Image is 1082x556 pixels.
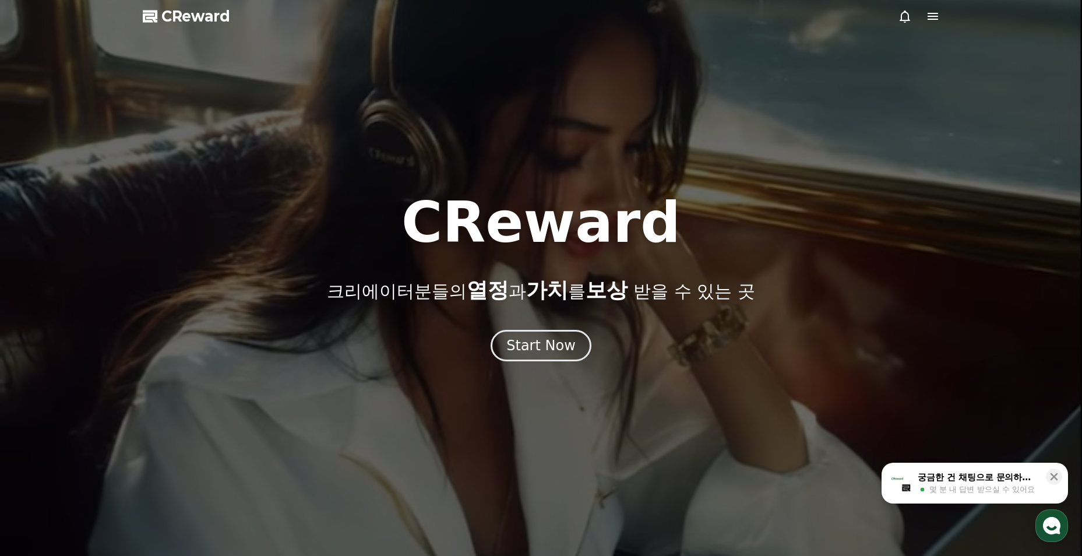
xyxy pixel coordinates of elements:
span: 대화 [107,388,121,397]
span: 열정 [467,278,509,302]
span: 설정 [180,387,194,396]
p: 크리에이터분들의 과 를 받을 수 있는 곳 [327,279,755,302]
span: 가치 [526,278,568,302]
a: CReward [143,7,230,26]
h1: CReward [401,195,681,251]
div: Start Now [506,336,576,355]
span: 홈 [37,387,44,396]
a: Start Now [491,342,591,353]
a: 대화 [77,370,150,399]
span: 보상 [586,278,628,302]
span: CReward [161,7,230,26]
a: 설정 [150,370,224,399]
button: Start Now [491,330,591,361]
a: 홈 [3,370,77,399]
